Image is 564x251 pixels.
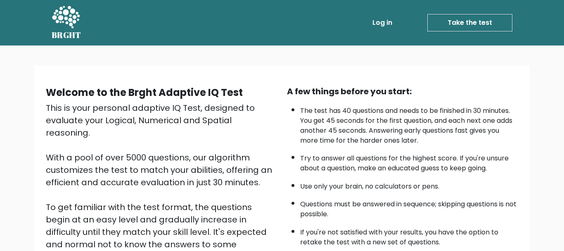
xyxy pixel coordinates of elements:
h5: BRGHT [52,30,81,40]
a: Take the test [427,14,512,31]
li: If you're not satisfied with your results, you have the option to retake the test with a new set ... [300,223,518,247]
li: The test has 40 questions and needs to be finished in 30 minutes. You get 45 seconds for the firs... [300,102,518,146]
a: BRGHT [52,3,81,42]
li: Use only your brain, no calculators or pens. [300,177,518,191]
b: Welcome to the Brght Adaptive IQ Test [46,86,243,99]
div: A few things before you start: [287,85,518,98]
a: Log in [369,14,396,31]
li: Try to answer all questions for the highest score. If you're unsure about a question, make an edu... [300,149,518,173]
li: Questions must be answered in sequence; skipping questions is not possible. [300,195,518,219]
